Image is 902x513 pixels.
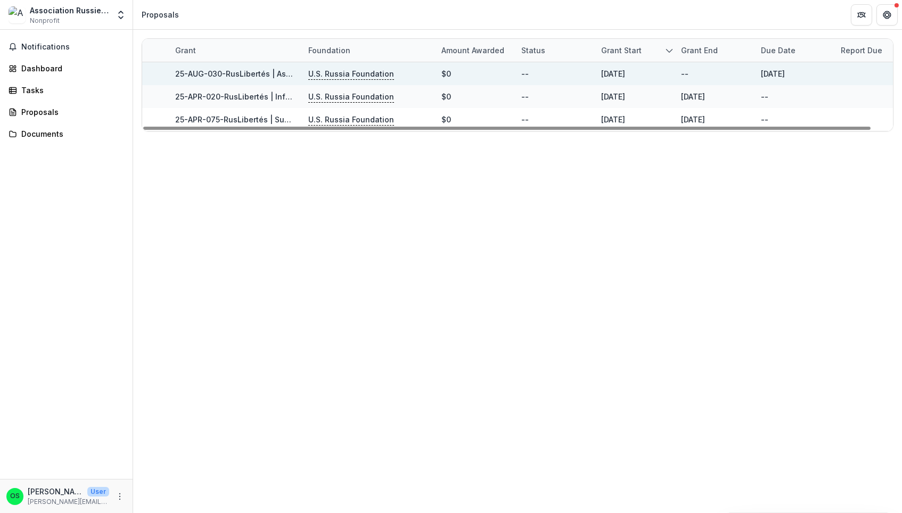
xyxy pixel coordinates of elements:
button: Partners [851,4,872,26]
div: [DATE] [601,91,625,102]
div: -- [761,91,768,102]
div: Amount awarded [435,39,515,62]
div: Proposals [142,9,179,20]
p: [PERSON_NAME] [28,486,83,497]
div: Grant end [675,39,755,62]
a: 25-APR-020-RusLibertés | Info Bridge : Analytical Newsletter [175,92,403,101]
p: U.S. Russia Foundation [308,91,394,103]
nav: breadcrumb [137,7,183,22]
div: Dashboard [21,63,120,74]
button: Open entity switcher [113,4,128,26]
div: Due Date [755,39,834,62]
p: [PERSON_NAME][EMAIL_ADDRESS][PERSON_NAME][DOMAIN_NAME] [28,497,109,507]
p: User [87,487,109,497]
a: 25-AUG-030-RusLibertés | Association Russie-Libertés - 2025 - Grant Proposal Application ([DATE]) [175,69,548,78]
svg: sorted descending [665,46,674,55]
div: Status [515,39,595,62]
div: Association Russie-Libertés [30,5,109,16]
div: -- [521,114,529,125]
div: -- [521,68,529,79]
div: -- [681,68,688,79]
div: -- [761,114,768,125]
div: Grant [169,39,302,62]
div: [DATE] [681,91,705,102]
div: Foundation [302,45,357,56]
div: Foundation [302,39,435,62]
div: [DATE] [601,68,625,79]
div: Tasks [21,85,120,96]
button: Notifications [4,38,128,55]
div: Amount awarded [435,45,511,56]
a: Proposals [4,103,128,121]
div: Documents [21,128,120,139]
div: [DATE] [681,114,705,125]
a: Tasks [4,81,128,99]
div: Status [515,45,552,56]
div: -- [521,91,529,102]
span: Nonprofit [30,16,60,26]
div: Grant start [595,39,675,62]
div: $0 [441,114,451,125]
div: Grant end [675,45,724,56]
a: 25-APR-075-RusLibertés | Support for Russian civil society [175,115,395,124]
button: More [113,490,126,503]
div: $0 [441,91,451,102]
div: Due Date [755,45,802,56]
a: Dashboard [4,60,128,77]
img: Association Russie-Libertés [9,6,26,23]
div: Grant start [595,45,648,56]
button: Get Help [876,4,898,26]
div: Olga Shevchuk [10,493,20,500]
div: Proposals [21,106,120,118]
a: Documents [4,125,128,143]
div: [DATE] [601,114,625,125]
div: [DATE] [761,68,785,79]
span: Notifications [21,43,124,52]
p: U.S. Russia Foundation [308,114,394,126]
div: Report Due [834,45,889,56]
div: $0 [441,68,451,79]
p: U.S. Russia Foundation [308,68,394,80]
div: Grant [169,45,202,56]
